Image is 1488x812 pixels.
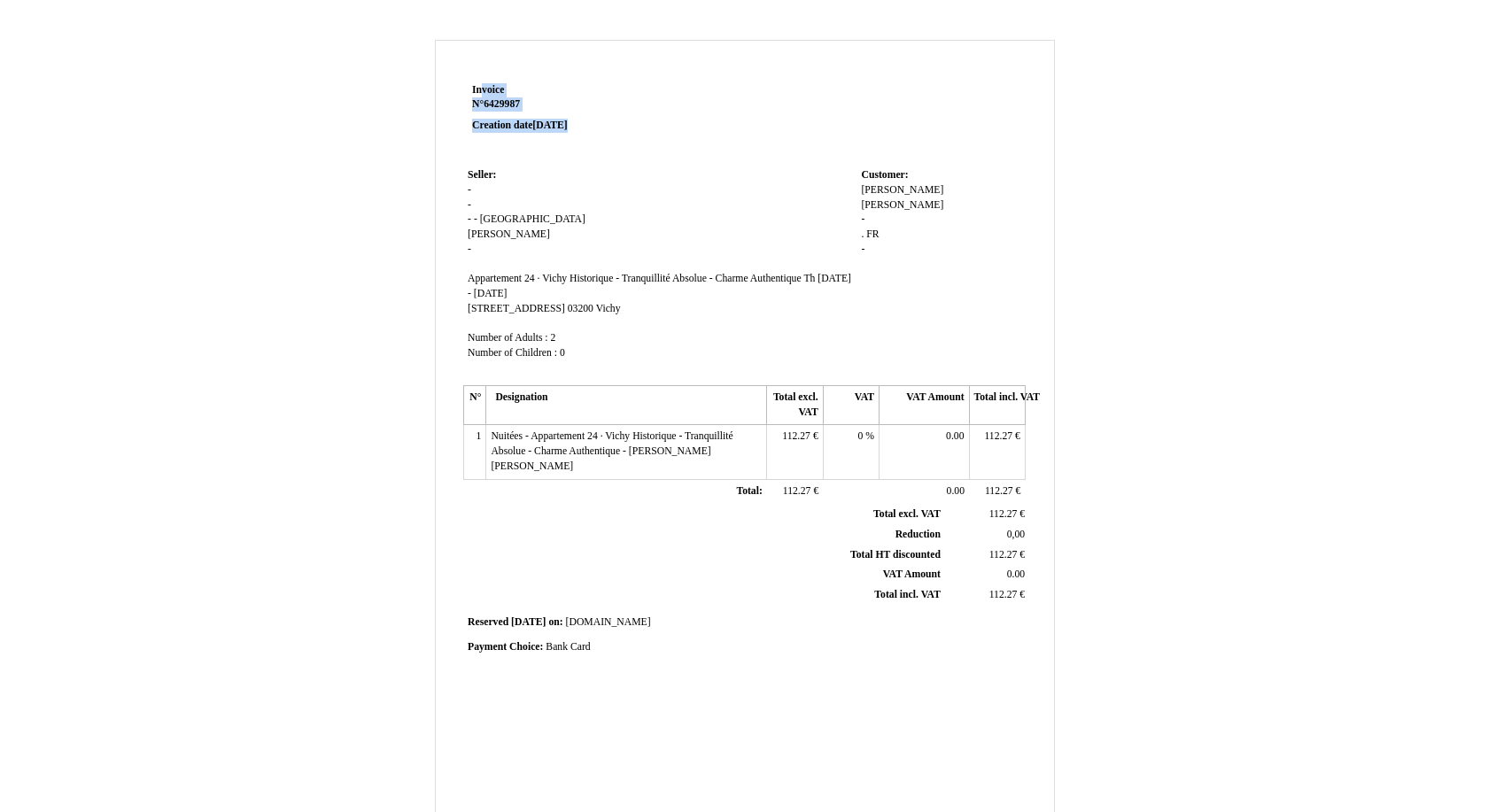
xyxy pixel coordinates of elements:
[736,485,762,497] span: Total:
[468,616,508,628] span: Reserved
[480,213,585,225] span: [GEOGRAPHIC_DATA]
[468,169,496,181] span: Seller:
[866,228,879,240] span: FR
[895,529,941,540] span: Reduction
[861,169,908,181] span: Customer:
[944,545,1028,565] td: €
[468,199,471,211] span: -
[861,199,943,211] span: [PERSON_NAME]
[464,425,486,479] td: 1
[944,505,1028,524] td: €
[468,213,471,225] span: -
[568,303,593,314] span: 03200
[468,332,548,344] span: Number of Adults :
[783,485,811,497] span: 112.27
[468,303,565,314] span: [STREET_ADDRESS]
[874,589,941,600] span: Total incl. VAT
[989,589,1018,600] span: 112.27
[984,430,1012,442] span: 112.27
[486,386,767,425] th: Designation
[861,228,864,240] span: .
[989,508,1018,520] span: 112.27
[484,98,520,110] span: 6429987
[823,425,879,479] td: %
[474,213,477,225] span: -
[511,616,546,628] span: [DATE]
[551,332,556,344] span: 2
[468,184,471,196] span: -
[1007,568,1025,580] span: 0.00
[468,273,802,284] span: Appartement 24 · Vichy Historique - Tranquillité Absolue - Charme Authentique
[883,568,941,580] span: VAT Amount
[969,386,1025,425] th: Total incl. VAT
[944,585,1028,606] td: €
[560,347,565,359] span: 0
[472,97,684,112] strong: N°
[873,508,941,520] span: Total excl. VAT
[532,120,567,131] span: [DATE]
[472,120,568,131] strong: Creation date
[850,549,941,561] span: Total HT discounted
[468,228,550,240] span: [PERSON_NAME]
[947,485,965,497] span: 0.00
[596,303,621,314] span: Vichy
[548,616,562,628] span: on:
[880,386,969,425] th: VAT Amount
[472,84,504,96] span: Invoice
[767,386,823,425] th: Total excl. VAT
[985,485,1013,497] span: 112.27
[464,386,486,425] th: N°
[989,549,1018,561] span: 112.27
[468,273,851,299] span: Th [DATE] - [DATE]
[468,641,543,653] span: Payment Choice:
[823,386,879,425] th: VAT
[566,616,651,628] span: [DOMAIN_NAME]
[946,430,964,442] span: 0.00
[1007,529,1025,540] span: 0,00
[969,479,1025,504] td: €
[468,244,471,255] span: -
[858,430,864,442] span: 0
[767,479,823,504] td: €
[767,425,823,479] td: €
[546,641,590,653] span: Bank Card
[861,184,943,196] span: [PERSON_NAME]
[861,213,864,225] span: -
[491,430,732,471] span: Nuitées - Appartement 24 · Vichy Historique - Tranquillité Absolue - Charme Authentique - [PERSON...
[782,430,810,442] span: 112.27
[969,425,1025,479] td: €
[861,244,864,255] span: -
[468,347,557,359] span: Number of Children :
